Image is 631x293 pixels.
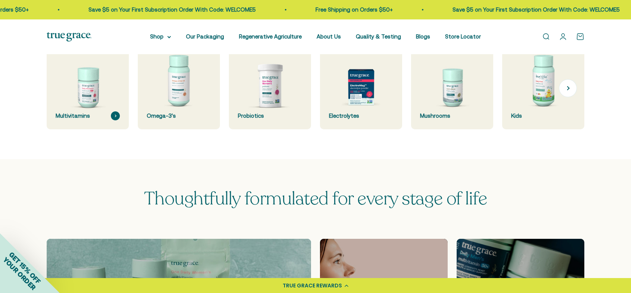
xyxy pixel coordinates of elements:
[150,32,171,41] summary: Shop
[239,33,302,40] a: Regenerative Agriculture
[7,250,42,285] span: GET 15% OFF
[445,33,481,40] a: Store Locator
[416,33,430,40] a: Blogs
[147,111,211,120] div: Omega-3's
[502,47,584,129] a: Kids
[450,5,618,14] p: Save $5 on Your First Subscription Order With Code: WELCOME5
[320,47,402,129] a: Electrolytes
[411,47,493,129] a: Mushrooms
[356,33,401,40] a: Quality & Testing
[138,47,220,129] a: Omega-3's
[229,47,311,129] a: Probiotics
[317,33,341,40] a: About Us
[47,47,129,129] a: Multivitamins
[511,111,575,120] div: Kids
[186,33,224,40] a: Our Packaging
[144,186,487,211] span: Thoughtfully formulated for every stage of life
[238,111,302,120] div: Probiotics
[283,282,342,290] div: TRUE GRACE REWARDS
[329,111,393,120] div: Electrolytes
[86,5,254,14] p: Save $5 on Your First Subscription Order With Code: WELCOME5
[313,6,391,13] a: Free Shipping on Orders $50+
[1,256,37,292] span: YOUR ORDER
[56,111,120,120] div: Multivitamins
[420,111,484,120] div: Mushrooms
